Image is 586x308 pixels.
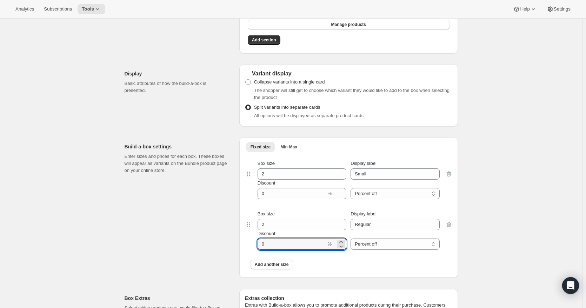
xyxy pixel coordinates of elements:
[328,191,332,196] span: %
[15,6,34,12] span: Analytics
[258,211,275,216] span: Box size
[248,20,450,29] button: Manage products
[509,4,541,14] button: Help
[254,88,450,100] span: The shopper will still get to choose which variant they would like to add to the box when selecti...
[255,262,289,267] span: Add another size
[251,144,271,150] span: Fixed size
[351,219,439,230] input: Display label
[248,35,280,45] button: Add section
[245,70,452,77] div: Variant display
[520,6,530,12] span: Help
[125,295,228,302] h2: Box Extras
[40,4,76,14] button: Subscriptions
[252,37,276,43] span: Add section
[351,211,377,216] span: Display label
[351,168,439,180] input: Display label
[245,295,452,302] h6: Extras collection
[258,231,275,236] span: Discount
[258,161,275,166] span: Box size
[78,4,105,14] button: Tools
[125,153,228,174] p: Enter sizes and prices for each box. These boxes will appear as variants on the Bundle product pa...
[254,79,325,85] span: Collapse variants into a single card
[328,241,332,247] span: %
[258,168,336,180] input: Box size
[11,4,38,14] button: Analytics
[82,6,94,12] span: Tools
[251,260,293,269] button: Add another size
[351,161,377,166] span: Display label
[254,113,364,118] span: All options will be displayed as separate product cards
[125,143,228,150] h2: Build-a-box settings
[254,105,320,110] span: Split variants into separate cards
[542,4,575,14] button: Settings
[258,180,275,186] span: Discount
[280,144,297,150] span: Min-Max
[125,70,228,77] h2: Display
[44,6,72,12] span: Subscriptions
[562,277,579,294] div: Open Intercom Messenger
[125,80,228,94] p: Basic attributes of how the build-a-box is presented.
[331,22,366,27] span: Manage products
[554,6,571,12] span: Settings
[258,219,336,230] input: Box size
